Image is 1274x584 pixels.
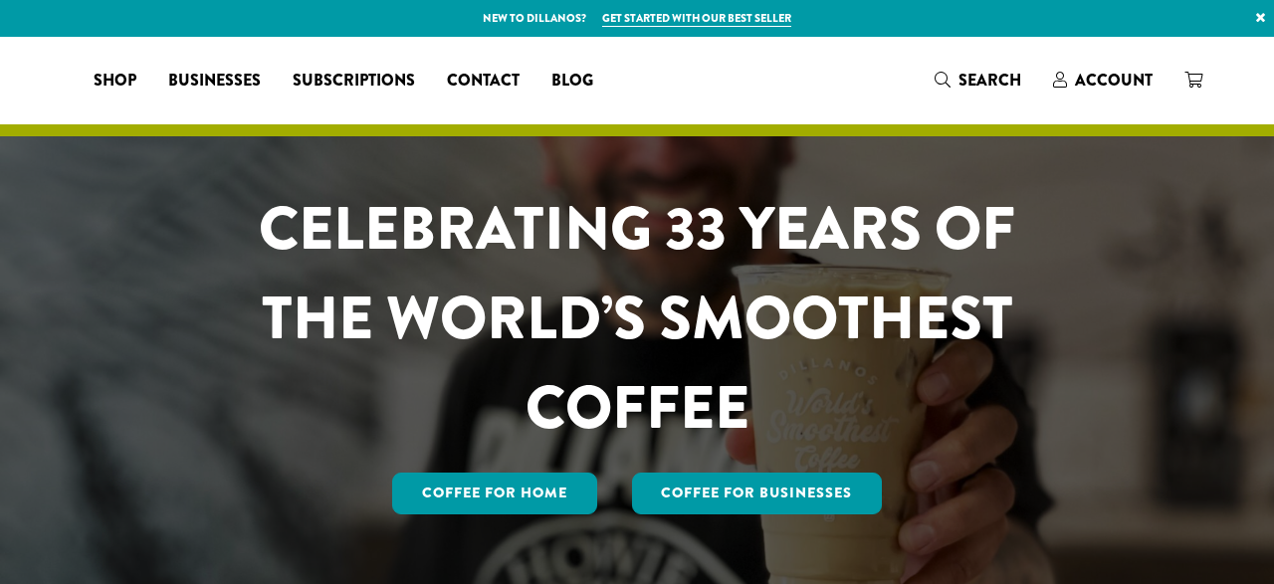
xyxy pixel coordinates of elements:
a: Get started with our best seller [602,10,791,27]
a: Shop [78,65,152,97]
h1: CELEBRATING 33 YEARS OF THE WORLD’S SMOOTHEST COFFEE [200,184,1074,453]
span: Search [958,69,1021,92]
a: Coffee for Home [392,473,597,514]
span: Blog [551,69,593,94]
span: Subscriptions [293,69,415,94]
a: Search [919,64,1037,97]
span: Businesses [168,69,261,94]
span: Contact [447,69,520,94]
span: Account [1075,69,1153,92]
span: Shop [94,69,136,94]
a: Coffee For Businesses [632,473,883,514]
